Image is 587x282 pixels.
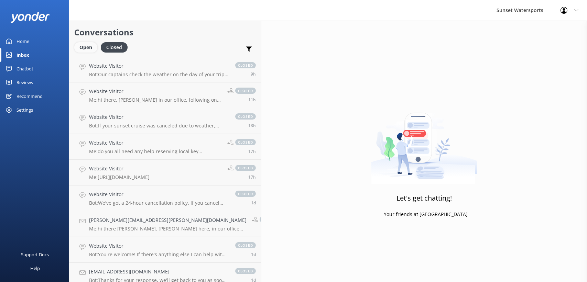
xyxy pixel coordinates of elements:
[235,165,256,171] span: closed
[69,108,261,134] a: Website VisitorBot:If your sunset cruise was canceled due to weather, you'll receive a full refun...
[381,211,468,218] p: - Your friends at [GEOGRAPHIC_DATA]
[17,48,29,62] div: Inbox
[74,26,256,39] h2: Conversations
[235,62,256,68] span: closed
[89,242,228,250] h4: Website Visitor
[17,89,43,103] div: Recommend
[235,268,256,274] span: closed
[17,34,29,48] div: Home
[251,200,256,206] span: Sep 12 2025 01:33am (UTC -05:00) America/Cancun
[74,43,101,51] a: Open
[248,148,256,154] span: Sep 12 2025 02:15pm (UTC -05:00) America/Cancun
[89,97,222,103] p: Me: hi there, [PERSON_NAME] in our office, following on from our chat bot - when are you going to...
[89,123,228,129] p: Bot: If your sunset cruise was canceled due to weather, you'll receive a full refund. Just give o...
[89,88,222,95] h4: Website Visitor
[21,248,49,261] div: Support Docs
[89,251,228,258] p: Bot: You're welcome! If there's anything else I can help with, let me know!
[17,76,33,89] div: Reviews
[235,88,256,94] span: closed
[69,185,261,211] a: Website VisitorBot:We've got a 24-hour cancellation policy. If you cancel more than 24 hours in a...
[89,165,150,172] h4: Website Visitor
[89,113,228,121] h4: Website Visitor
[74,42,97,53] div: Open
[235,113,256,120] span: closed
[89,71,228,78] p: Bot: Our captains check the weather on the day of your trip. If conditions are unsafe, the trip w...
[235,242,256,248] span: closed
[10,12,50,23] img: yonder-white-logo.png
[17,103,33,117] div: Settings
[30,261,40,275] div: Help
[89,191,228,198] h4: Website Visitor
[251,71,256,77] span: Sep 12 2025 10:32pm (UTC -05:00) America/Cancun
[69,134,261,160] a: Website VisitorMe:do you all need any help reserving local key [DEMOGRAPHIC_DATA] resident here t...
[17,62,33,76] div: Chatbot
[89,216,247,224] h4: [PERSON_NAME][EMAIL_ADDRESS][PERSON_NAME][DOMAIN_NAME]
[248,123,256,128] span: Sep 12 2025 05:52pm (UTC -05:00) America/Cancun
[89,200,228,206] p: Bot: We've got a 24-hour cancellation policy. If you cancel more than 24 hours in advance, you'll...
[69,82,261,108] a: Website VisitorMe:hi there, [PERSON_NAME] in our office, following on from our chat bot - when ar...
[248,97,256,103] span: Sep 12 2025 08:17pm (UTC -05:00) America/Cancun
[89,62,228,70] h4: Website Visitor
[69,57,261,82] a: Website VisitorBot:Our captains check the weather on the day of your trip. If conditions are unsa...
[89,226,247,232] p: Me: hi there [PERSON_NAME], [PERSON_NAME] here, in our office and following on from our chat bot
[101,42,128,53] div: Closed
[371,98,477,184] img: artwork of a man stealing a conversation from at giant smartphone
[69,160,261,185] a: Website VisitorMe:[URL][DOMAIN_NAME]closed17h
[69,237,261,263] a: Website VisitorBot:You're welcome! If there's anything else I can help with, let me know!closed1d
[89,148,222,155] p: Me: do you all need any help reserving local key [DEMOGRAPHIC_DATA] resident here to help
[248,174,256,180] span: Sep 12 2025 02:10pm (UTC -05:00) America/Cancun
[260,216,280,223] span: closed
[69,211,261,237] a: [PERSON_NAME][EMAIL_ADDRESS][PERSON_NAME][DOMAIN_NAME]Me:hi there [PERSON_NAME], [PERSON_NAME] he...
[89,268,228,275] h4: [EMAIL_ADDRESS][DOMAIN_NAME]
[101,43,131,51] a: Closed
[235,191,256,197] span: closed
[89,139,222,147] h4: Website Visitor
[89,174,150,180] p: Me: [URL][DOMAIN_NAME]
[396,193,452,204] h3: Let's get chatting!
[251,251,256,257] span: Sep 11 2025 06:09pm (UTC -05:00) America/Cancun
[235,139,256,145] span: closed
